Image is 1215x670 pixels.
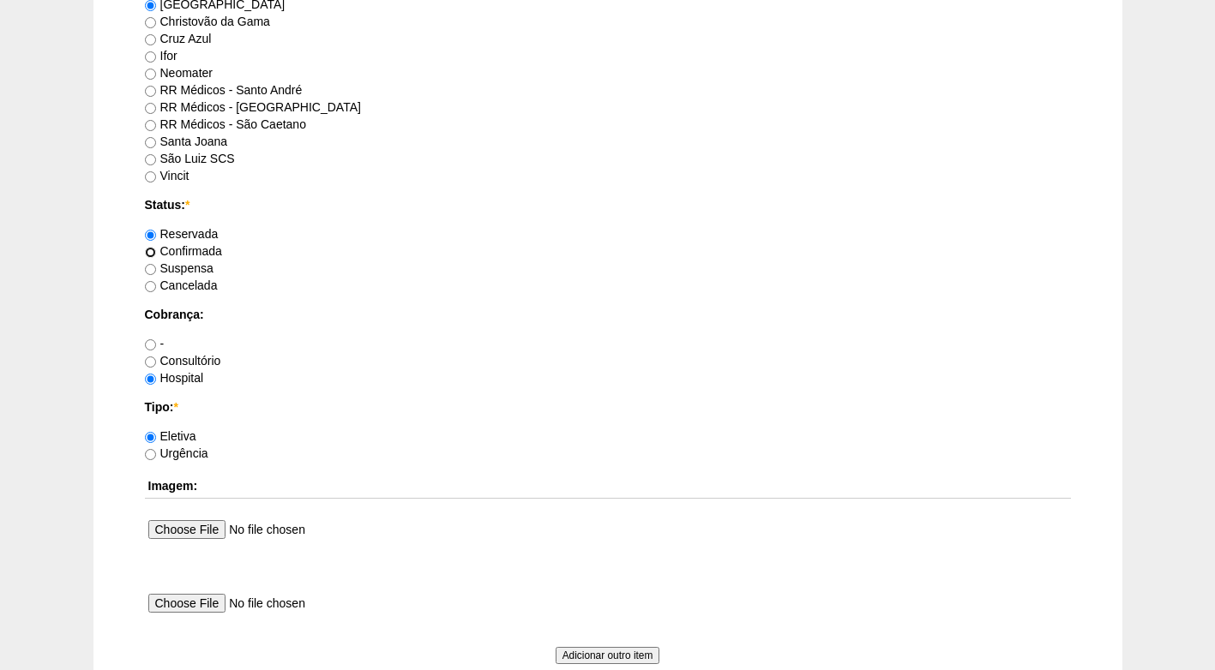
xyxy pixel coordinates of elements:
input: Santa Joana [145,137,156,148]
label: Reservada [145,227,219,241]
input: Suspensa [145,264,156,275]
span: Este campo é obrigatório. [173,400,177,414]
span: Este campo é obrigatório. [185,198,189,212]
input: Confirmada [145,247,156,258]
label: Santa Joana [145,135,228,148]
label: RR Médicos - Santo André [145,83,303,97]
input: Ifor [145,51,156,63]
input: Vincit [145,171,156,182]
input: Reservada [145,230,156,241]
label: RR Médicos - São Caetano [145,117,306,131]
input: Consultório [145,356,156,368]
input: RR Médicos - São Caetano [145,120,156,131]
label: Cancelada [145,278,218,292]
th: Imagem: [145,474,1071,499]
input: Christovão da Gama [145,17,156,28]
input: - [145,339,156,350]
label: Consultório [145,354,221,368]
input: RR Médicos - Santo André [145,86,156,97]
input: RR Médicos - [GEOGRAPHIC_DATA] [145,103,156,114]
label: RR Médicos - [GEOGRAPHIC_DATA] [145,100,361,114]
label: Vincit [145,169,189,182]
input: Hospital [145,374,156,385]
label: Status: [145,196,1071,213]
label: Ifor [145,49,177,63]
input: Cruz Azul [145,34,156,45]
label: Cruz Azul [145,32,212,45]
input: Eletiva [145,432,156,443]
label: São Luiz SCS [145,152,235,165]
label: Cobrança: [145,306,1071,323]
label: Urgência [145,446,208,460]
input: Adicionar outro item [556,647,660,664]
label: Eletiva [145,429,196,443]
label: - [145,337,165,350]
label: Tipo: [145,398,1071,416]
label: Hospital [145,371,204,385]
label: Christovão da Gama [145,15,270,28]
label: Neomater [145,66,213,80]
input: Urgência [145,449,156,460]
input: Neomater [145,69,156,80]
input: Cancelada [145,281,156,292]
input: São Luiz SCS [145,154,156,165]
label: Suspensa [145,261,214,275]
label: Confirmada [145,244,222,258]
